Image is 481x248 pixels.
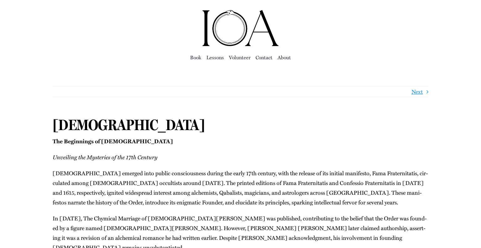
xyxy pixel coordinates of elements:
[229,53,251,62] a: Vol­un­teer
[277,53,291,62] a: About
[201,8,280,16] a: ioa-logo
[411,86,423,97] a: Next
[53,116,428,134] h1: [DEMOGRAPHIC_DATA]
[206,53,224,62] a: Lessons
[53,47,428,67] nav: Main
[201,9,280,47] img: Institute of Awakening
[190,53,201,62] a: Book
[53,153,158,161] em: Unveil­ing the Mys­ter­ies of the 17th Century
[53,137,173,145] strong: The Begin­nings of [DEMOGRAPHIC_DATA]
[53,168,428,207] p: [DEMOGRAPHIC_DATA] emerged into pub­lic con­scious­ness dur­ing the ear­ly 17th cen­tu­ry, with t...
[256,53,272,62] a: Con­tact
